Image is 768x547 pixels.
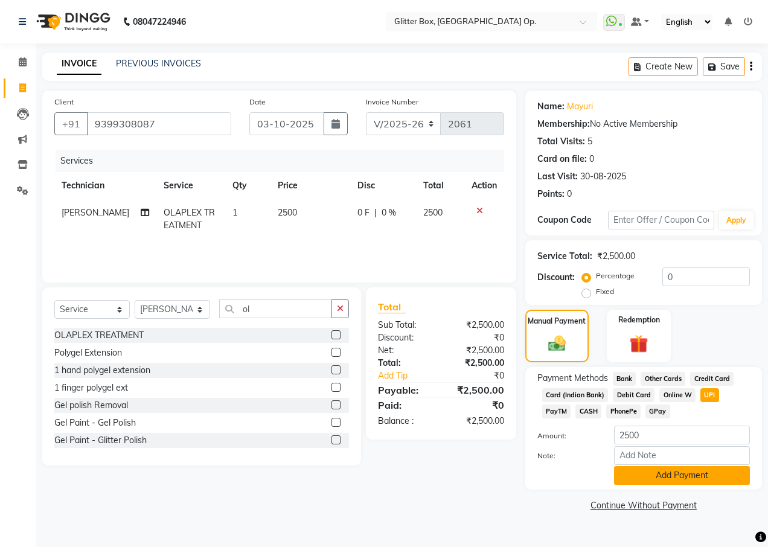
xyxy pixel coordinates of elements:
[608,211,714,229] input: Enter Offer / Coupon Code
[369,319,441,331] div: Sub Total:
[613,372,636,386] span: Bank
[543,334,571,354] img: _cash.svg
[54,364,150,377] div: 1 hand polygel extension
[537,250,592,263] div: Service Total:
[54,172,156,199] th: Technician
[537,170,578,183] div: Last Visit:
[133,5,186,39] b: 08047224946
[528,499,760,512] a: Continue Without Payment
[575,405,601,418] span: CASH
[54,382,128,394] div: 1 finger polygel ext
[537,372,608,385] span: Payment Methods
[624,333,653,356] img: _gift.svg
[369,415,441,427] div: Balance :
[441,344,513,357] div: ₹2,500.00
[659,388,696,402] span: Online W
[700,388,719,402] span: UPI
[382,206,396,219] span: 0 %
[441,357,513,369] div: ₹2,500.00
[57,53,101,75] a: INVOICE
[537,188,565,200] div: Points:
[614,426,750,444] input: Amount
[614,466,750,485] button: Add Payment
[357,206,370,219] span: 0 F
[270,172,350,199] th: Price
[441,319,513,331] div: ₹2,500.00
[441,383,513,397] div: ₹2,500.00
[528,316,586,327] label: Manual Payment
[116,58,201,69] a: PREVIOUS INVOICES
[641,372,685,386] span: Other Cards
[645,405,670,418] span: GPay
[369,369,453,382] a: Add Tip
[232,207,237,218] span: 1
[62,207,129,218] span: [PERSON_NAME]
[589,153,594,165] div: 0
[580,170,626,183] div: 30-08-2025
[464,172,504,199] th: Action
[596,270,635,281] label: Percentage
[537,118,590,130] div: Membership:
[537,135,585,148] div: Total Visits:
[278,207,297,218] span: 2500
[54,112,88,135] button: +91
[618,315,660,325] label: Redemption
[164,207,215,231] span: OLAPLEX TREATMENT
[249,97,266,107] label: Date
[87,112,231,135] input: Search by Name/Mobile/Email/Code
[690,372,734,386] span: Credit Card
[587,135,592,148] div: 5
[542,405,571,418] span: PayTM
[537,214,608,226] div: Coupon Code
[537,118,750,130] div: No Active Membership
[441,415,513,427] div: ₹2,500.00
[369,398,441,412] div: Paid:
[528,450,605,461] label: Note:
[378,301,406,313] span: Total
[537,153,587,165] div: Card on file:
[597,250,635,263] div: ₹2,500.00
[369,357,441,369] div: Total:
[719,211,754,229] button: Apply
[54,417,136,429] div: Gel Paint - Gel Polish
[567,100,593,113] a: Mayuri
[416,172,464,199] th: Total
[567,188,572,200] div: 0
[350,172,416,199] th: Disc
[423,207,443,218] span: 2500
[369,344,441,357] div: Net:
[156,172,225,199] th: Service
[537,271,575,284] div: Discount:
[366,97,418,107] label: Invoice Number
[225,172,270,199] th: Qty
[596,286,614,297] label: Fixed
[614,446,750,465] input: Add Note
[369,331,441,344] div: Discount:
[369,383,441,397] div: Payable:
[219,299,332,318] input: Search or Scan
[606,405,641,418] span: PhonePe
[441,331,513,344] div: ₹0
[537,100,565,113] div: Name:
[54,399,128,412] div: Gel polish Removal
[374,206,377,219] span: |
[453,369,513,382] div: ₹0
[54,97,74,107] label: Client
[703,57,745,76] button: Save
[528,430,605,441] label: Amount:
[54,329,144,342] div: OLAPLEX TREATMENT
[31,5,114,39] img: logo
[54,347,122,359] div: Polygel Extension
[56,150,513,172] div: Services
[54,434,147,447] div: Gel Paint - Glitter Polish
[629,57,698,76] button: Create New
[441,398,513,412] div: ₹0
[542,388,609,402] span: Card (Indian Bank)
[613,388,654,402] span: Debit Card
